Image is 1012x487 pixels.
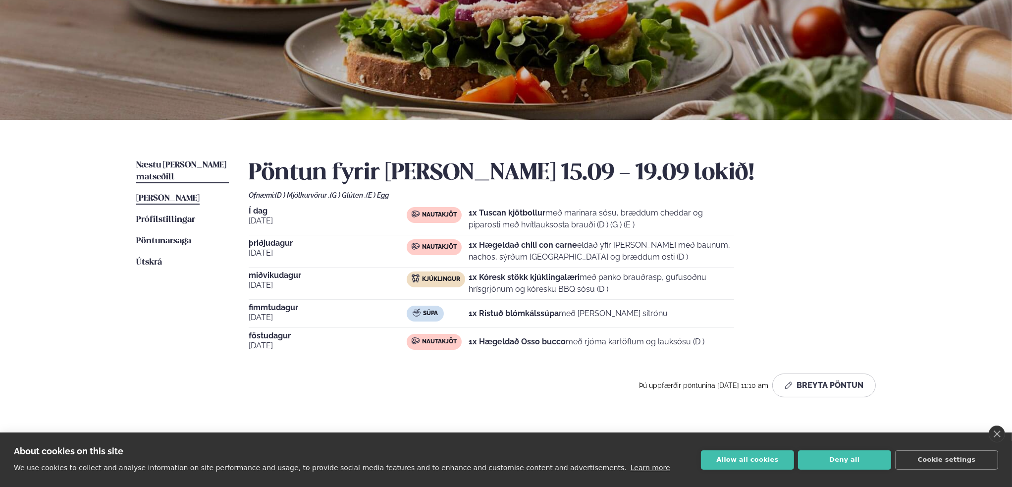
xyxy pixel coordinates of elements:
span: þriðjudagur [249,239,407,247]
span: Þú uppfærðir pöntunina [DATE] 11:10 am [639,381,768,389]
img: soup.svg [413,309,421,317]
p: með [PERSON_NAME] sítrónu [469,308,668,320]
span: föstudagur [249,332,407,340]
a: Pöntunarsaga [136,235,191,247]
span: Næstu [PERSON_NAME] matseðill [136,161,226,181]
img: beef.svg [412,242,420,250]
span: (G ) Glúten , [330,191,366,199]
strong: 1x Kóresk stökk kjúklingalæri [469,272,580,282]
span: miðvikudagur [249,271,407,279]
a: Útskrá [136,257,162,269]
button: Allow all cookies [701,450,794,470]
img: beef.svg [412,337,420,345]
span: Pöntunarsaga [136,237,191,245]
span: [DATE] [249,247,407,259]
strong: About cookies on this site [14,446,123,456]
span: (E ) Egg [366,191,389,199]
span: [DATE] [249,340,407,352]
p: We use cookies to collect and analyse information on site performance and usage, to provide socia... [14,464,627,472]
button: Breyta Pöntun [772,374,876,397]
p: eldað yfir [PERSON_NAME] með baunum, nachos, sýrðum [GEOGRAPHIC_DATA] og bræddum osti (D ) [469,239,734,263]
a: close [989,426,1005,442]
strong: 1x Ristuð blómkálssúpa [469,309,559,318]
span: [DATE] [249,215,407,227]
span: Í dag [249,207,407,215]
strong: 1x Hægeldað Osso bucco [469,337,566,346]
strong: 1x Hægeldað chili con carne [469,240,577,250]
a: Næstu [PERSON_NAME] matseðill [136,160,229,183]
h2: Pöntun fyrir [PERSON_NAME] 15.09 - 19.09 lokið! [249,160,876,187]
span: Nautakjöt [422,243,457,251]
span: Útskrá [136,258,162,267]
span: Súpa [423,310,438,318]
span: Prófílstillingar [136,216,195,224]
button: Deny all [798,450,891,470]
span: fimmtudagur [249,304,407,312]
span: Nautakjöt [422,211,457,219]
a: Learn more [631,464,670,472]
span: Kjúklingur [422,275,460,283]
img: beef.svg [412,210,420,218]
a: Prófílstillingar [136,214,195,226]
span: [PERSON_NAME] [136,194,200,203]
span: [DATE] [249,312,407,324]
span: [DATE] [249,279,407,291]
div: Ofnæmi: [249,191,876,199]
p: með marinara sósu, bræddum cheddar og piparosti með hvítlauksosta brauði (D ) (G ) (E ) [469,207,734,231]
span: (D ) Mjólkurvörur , [275,191,330,199]
strong: 1x Tuscan kjötbollur [469,208,545,217]
button: Cookie settings [895,450,998,470]
a: [PERSON_NAME] [136,193,200,205]
p: með panko brauðrasp, gufusoðnu hrísgrjónum og kóresku BBQ sósu (D ) [469,271,734,295]
p: með rjóma kartöflum og lauksósu (D ) [469,336,704,348]
img: chicken.svg [412,274,420,282]
span: Nautakjöt [422,338,457,346]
